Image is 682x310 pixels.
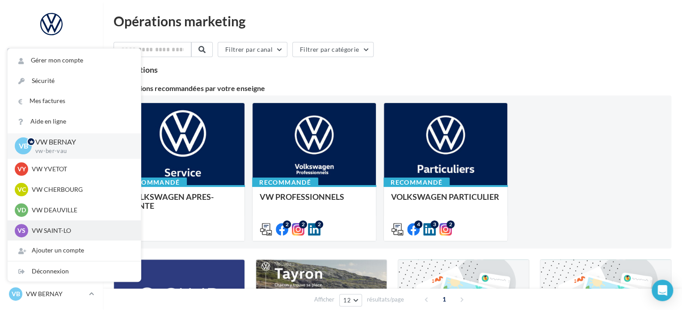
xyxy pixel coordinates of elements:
a: VB VW BERNAY [7,285,96,302]
button: Filtrer par catégorie [292,42,374,57]
div: Opérations marketing [114,14,671,28]
p: VW BERNAY [26,289,85,298]
p: VW CHERBOURG [32,185,130,194]
p: VW SAINT-LO [32,226,130,235]
p: vw-ber-vau [35,147,126,155]
p: VW YVETOT [32,165,130,174]
a: Mes factures [8,91,141,111]
span: VOLKSWAGEN APRES-VENTE [128,192,214,211]
div: 2 [315,220,323,228]
div: Open Intercom Messenger [652,280,673,301]
div: 2 [299,220,307,228]
div: 2 [283,220,291,228]
a: Contacts [5,138,97,157]
a: Opérations [5,48,97,67]
span: VB [19,141,28,151]
a: Médiathèque [5,160,97,178]
a: Campagnes DataOnDemand [5,234,97,260]
span: VY [17,165,26,174]
p: VW BERNAY [35,137,126,147]
span: Afficher [314,295,334,304]
a: Boîte de réception [5,70,97,90]
span: 12 [343,297,351,304]
div: Déconnexion [8,261,141,281]
span: 1 [437,292,451,306]
span: résultats/page [367,295,404,304]
button: Filtrer par canal [218,42,287,57]
p: VW DEAUVILLE [32,206,130,215]
span: VS [17,226,25,235]
a: Gérer mon compte [8,50,141,70]
a: Calendrier [5,182,97,201]
a: Visibilité en ligne [5,93,97,112]
div: 4 [414,220,422,228]
div: Recommandé [121,178,187,187]
div: Ajouter un compte [8,240,141,260]
span: VD [17,206,26,215]
span: VW PROFESSIONNELS [260,192,344,202]
div: Recommandé [383,178,450,187]
div: Recommandé [252,178,318,187]
span: VC [17,185,26,194]
button: 12 [339,294,362,306]
span: VB [12,289,20,298]
a: PLV et print personnalisable [5,204,97,231]
div: 2 [446,220,455,228]
span: VOLKSWAGEN PARTICULIER [391,192,499,202]
div: 3 [430,220,438,228]
a: Aide en ligne [8,112,141,132]
a: Sécurité [8,71,141,91]
a: Campagnes [5,116,97,134]
div: 3 opérations recommandées par votre enseigne [114,85,671,92]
